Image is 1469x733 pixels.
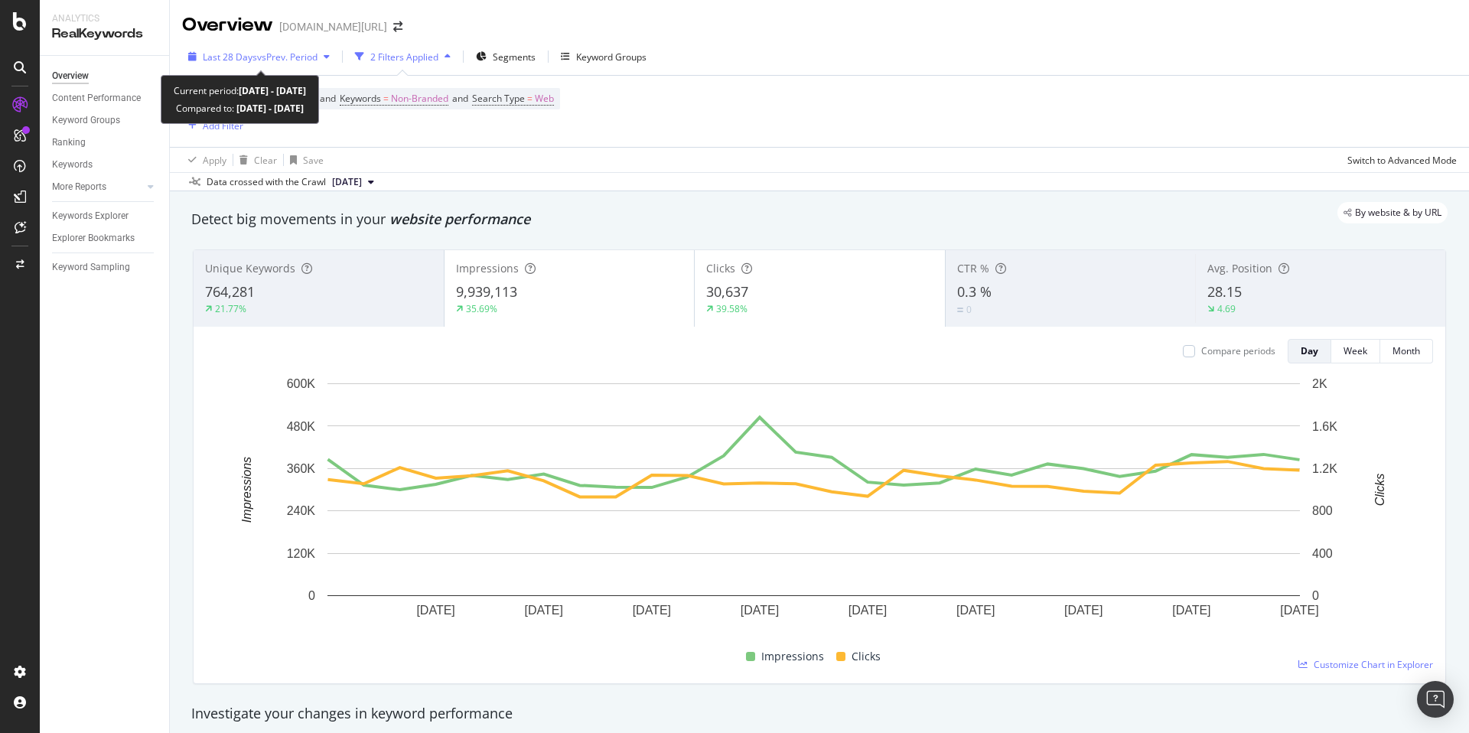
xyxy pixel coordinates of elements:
a: Keyword Sampling [52,259,158,275]
text: 2K [1312,377,1327,390]
div: Switch to Advanced Mode [1347,154,1457,167]
div: Keyword Sampling [52,259,130,275]
div: Keywords [52,157,93,173]
div: legacy label [1337,202,1448,223]
div: Save [303,154,324,167]
text: [DATE] [849,604,887,617]
text: Clicks [1373,474,1386,507]
span: Non-Branded [391,88,448,109]
text: [DATE] [741,604,779,617]
a: Keyword Groups [52,112,158,129]
span: Clicks [852,647,881,666]
text: 480K [287,419,316,432]
button: [DATE] [326,173,380,191]
div: Day [1301,344,1318,357]
span: Avg. Position [1207,261,1272,275]
button: 2 Filters Applied [349,44,457,69]
div: RealKeywords [52,25,157,43]
svg: A chart. [206,376,1422,641]
div: 2 Filters Applied [370,50,438,64]
span: vs Prev. Period [257,50,318,64]
span: 30,637 [706,282,748,301]
span: Segments [493,50,536,64]
div: Apply [203,154,226,167]
span: Unique Keywords [205,261,295,275]
button: Week [1331,339,1380,363]
div: Keyword Groups [576,50,647,64]
span: 764,281 [205,282,255,301]
text: 1.6K [1312,419,1337,432]
div: Overview [182,12,273,38]
div: Investigate your changes in keyword performance [191,704,1448,724]
div: Add Filter [203,119,243,132]
a: Content Performance [52,90,158,106]
div: Month [1392,344,1420,357]
div: [DOMAIN_NAME][URL] [279,19,387,34]
a: Ranking [52,135,158,151]
text: [DATE] [525,604,563,617]
button: Clear [233,148,277,172]
div: 21.77% [215,302,246,315]
a: Keywords [52,157,158,173]
span: Impressions [456,261,519,275]
b: [DATE] - [DATE] [239,84,306,97]
span: Keywords [340,92,381,105]
span: and [452,92,468,105]
text: [DATE] [416,604,454,617]
div: More Reports [52,179,106,195]
text: [DATE] [1280,604,1318,617]
span: 9,939,113 [456,282,517,301]
button: Month [1380,339,1433,363]
span: Impressions [761,647,824,666]
span: and [320,92,336,105]
span: Last 28 Days [203,50,257,64]
text: [DATE] [956,604,995,617]
div: Compare periods [1201,344,1275,357]
span: = [527,92,533,105]
div: arrow-right-arrow-left [393,21,402,32]
div: Week [1344,344,1367,357]
div: 39.58% [716,302,748,315]
span: CTR % [957,261,989,275]
text: [DATE] [633,604,671,617]
a: Keywords Explorer [52,208,158,224]
span: 0.3 % [957,282,992,301]
span: Web [535,88,554,109]
div: Open Intercom Messenger [1417,681,1454,718]
text: Impressions [240,457,253,523]
a: Customize Chart in Explorer [1298,658,1433,671]
span: Customize Chart in Explorer [1314,658,1433,671]
a: Explorer Bookmarks [52,230,158,246]
text: 120K [287,547,316,560]
span: Search Type [472,92,525,105]
div: Current period: [174,82,306,99]
span: 2025 Aug. 1st [332,175,362,189]
div: Clear [254,154,277,167]
text: 240K [287,504,316,517]
div: 35.69% [466,302,497,315]
div: 4.69 [1217,302,1236,315]
text: [DATE] [1064,604,1103,617]
div: Overview [52,68,89,84]
text: 0 [1312,589,1319,602]
text: 600K [287,377,316,390]
text: [DATE] [1172,604,1210,617]
div: Ranking [52,135,86,151]
button: Apply [182,148,226,172]
div: Compared to: [176,99,304,117]
b: [DATE] - [DATE] [234,102,304,115]
button: Add Filter [182,116,243,135]
text: 1.2K [1312,462,1337,475]
span: By website & by URL [1355,208,1441,217]
img: Equal [957,308,963,312]
span: 28.15 [1207,282,1242,301]
div: Content Performance [52,90,141,106]
div: 0 [966,303,972,316]
div: Keyword Groups [52,112,120,129]
span: = [383,92,389,105]
text: 800 [1312,504,1333,517]
a: Overview [52,68,158,84]
a: More Reports [52,179,143,195]
div: Explorer Bookmarks [52,230,135,246]
button: Segments [470,44,542,69]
